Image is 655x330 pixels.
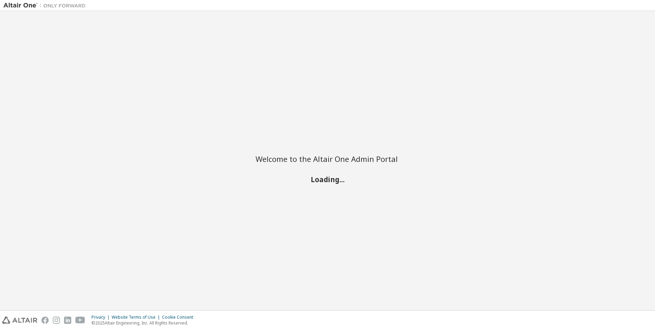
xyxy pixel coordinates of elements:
[53,317,60,324] img: instagram.svg
[2,317,37,324] img: altair_logo.svg
[162,315,197,320] div: Cookie Consent
[256,175,399,184] h2: Loading...
[256,154,399,164] h2: Welcome to the Altair One Admin Portal
[3,2,89,9] img: Altair One
[75,317,85,324] img: youtube.svg
[112,315,162,320] div: Website Terms of Use
[64,317,71,324] img: linkedin.svg
[91,320,197,326] p: © 2025 Altair Engineering, Inc. All Rights Reserved.
[91,315,112,320] div: Privacy
[41,317,49,324] img: facebook.svg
